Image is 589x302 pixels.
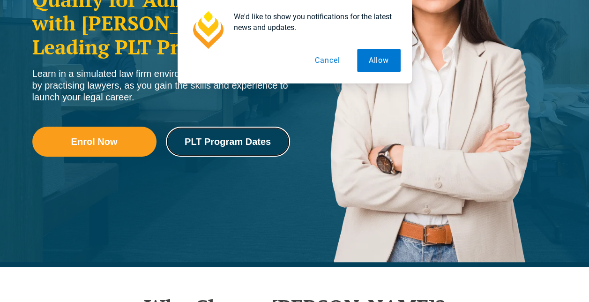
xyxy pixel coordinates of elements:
button: Allow [357,49,401,72]
img: notification icon [189,11,226,49]
a: Enrol Now [32,127,157,157]
button: Cancel [303,49,351,72]
span: PLT Program Dates [185,137,271,146]
a: PLT Program Dates [166,127,290,157]
div: Learn in a simulated law firm environment and be mentored by practising lawyers, as you gain the ... [32,68,290,103]
div: We'd like to show you notifications for the latest news and updates. [226,11,401,33]
span: Enrol Now [71,137,118,146]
